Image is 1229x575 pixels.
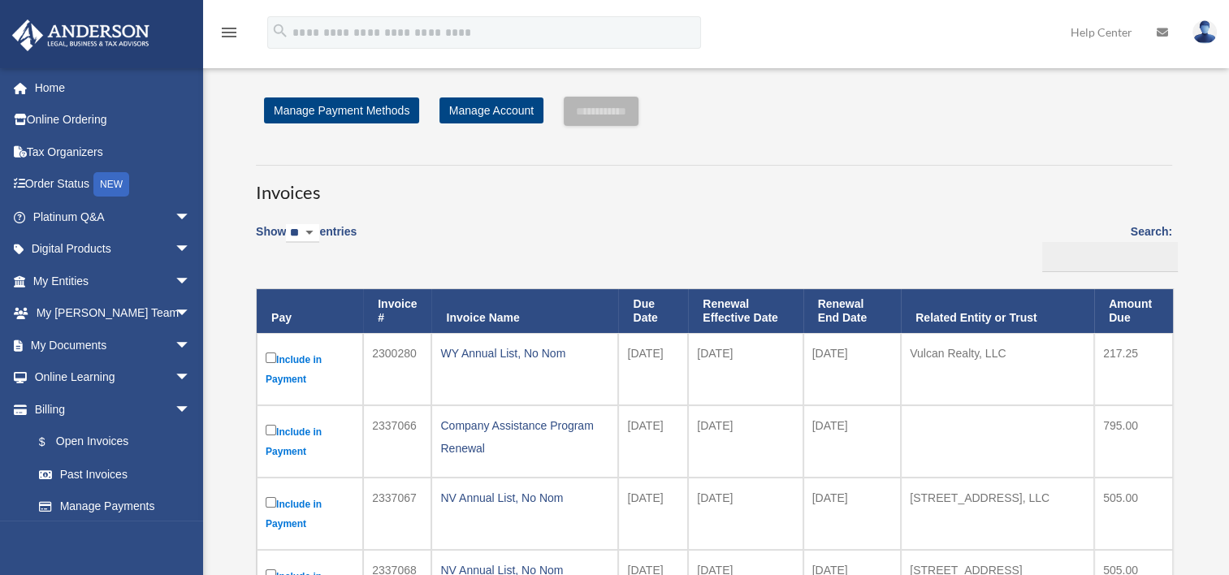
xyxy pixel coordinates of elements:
[286,224,319,243] select: Showentries
[11,201,215,233] a: Platinum Q&Aarrow_drop_down
[266,422,354,461] label: Include in Payment
[11,71,215,104] a: Home
[1094,333,1173,405] td: 217.25
[48,432,56,452] span: $
[11,329,215,361] a: My Documentsarrow_drop_down
[618,478,688,550] td: [DATE]
[23,458,207,491] a: Past Invoices
[363,333,431,405] td: 2300280
[266,425,276,435] input: Include in Payment
[266,497,276,508] input: Include in Payment
[175,233,207,266] span: arrow_drop_down
[11,265,215,297] a: My Entitiesarrow_drop_down
[363,405,431,478] td: 2337066
[7,19,154,51] img: Anderson Advisors Platinum Portal
[688,405,803,478] td: [DATE]
[803,405,902,478] td: [DATE]
[363,478,431,550] td: 2337067
[257,289,363,333] th: Pay: activate to sort column descending
[256,165,1172,205] h3: Invoices
[11,136,215,168] a: Tax Organizers
[23,491,207,523] a: Manage Payments
[618,405,688,478] td: [DATE]
[11,168,215,201] a: Order StatusNEW
[264,97,419,123] a: Manage Payment Methods
[266,352,276,363] input: Include in Payment
[363,289,431,333] th: Invoice #: activate to sort column ascending
[901,478,1094,550] td: [STREET_ADDRESS], LLC
[1094,289,1173,333] th: Amount Due: activate to sort column ascending
[175,329,207,362] span: arrow_drop_down
[688,289,803,333] th: Renewal Effective Date: activate to sort column ascending
[256,222,357,259] label: Show entries
[803,289,902,333] th: Renewal End Date: activate to sort column ascending
[93,172,129,197] div: NEW
[440,414,609,460] div: Company Assistance Program Renewal
[23,426,199,459] a: $Open Invoices
[266,349,354,389] label: Include in Payment
[219,23,239,42] i: menu
[11,297,215,330] a: My [PERSON_NAME] Teamarrow_drop_down
[1036,222,1172,272] label: Search:
[175,201,207,234] span: arrow_drop_down
[618,333,688,405] td: [DATE]
[11,393,207,426] a: Billingarrow_drop_down
[1042,242,1178,273] input: Search:
[175,297,207,331] span: arrow_drop_down
[431,289,618,333] th: Invoice Name: activate to sort column ascending
[803,478,902,550] td: [DATE]
[618,289,688,333] th: Due Date: activate to sort column ascending
[175,265,207,298] span: arrow_drop_down
[1094,405,1173,478] td: 795.00
[175,393,207,426] span: arrow_drop_down
[1192,20,1217,44] img: User Pic
[688,333,803,405] td: [DATE]
[271,22,289,40] i: search
[803,333,902,405] td: [DATE]
[440,486,609,509] div: NV Annual List, No Nom
[688,478,803,550] td: [DATE]
[11,233,215,266] a: Digital Productsarrow_drop_down
[266,494,354,534] label: Include in Payment
[11,361,215,394] a: Online Learningarrow_drop_down
[1094,478,1173,550] td: 505.00
[175,361,207,395] span: arrow_drop_down
[901,333,1094,405] td: Vulcan Realty, LLC
[440,342,609,365] div: WY Annual List, No Nom
[219,28,239,42] a: menu
[901,289,1094,333] th: Related Entity or Trust: activate to sort column ascending
[439,97,543,123] a: Manage Account
[11,104,215,136] a: Online Ordering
